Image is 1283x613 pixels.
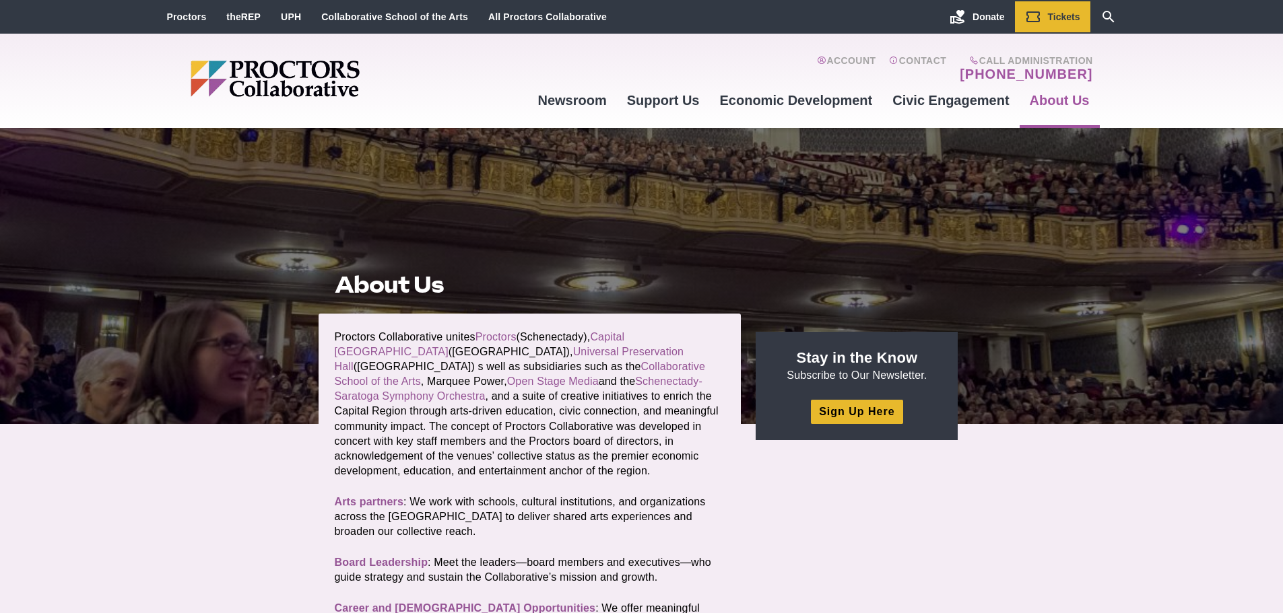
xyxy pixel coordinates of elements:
[226,11,261,22] a: theREP
[507,375,599,387] a: Open Stage Media
[335,555,725,585] p: : Meet the leaders—board members and executives—who guide strategy and sustain the Collaborative’...
[940,1,1014,32] a: Donate
[335,330,725,478] p: Proctors Collaborative unites (Schenectady), ([GEOGRAPHIC_DATA]), ([GEOGRAPHIC_DATA]) s well as s...
[321,11,468,22] a: Collaborative School of the Arts
[617,82,710,118] a: Support Us
[335,496,404,507] a: Arts partners
[960,66,1092,82] a: [PHONE_NUMBER]
[1020,82,1100,118] a: About Us
[772,348,942,383] p: Subscribe to Our Newsletter.
[335,556,428,568] a: Board Leadership
[167,11,207,22] a: Proctors
[335,495,725,539] p: : We work with schools, cultural institutions, and organizations across the [GEOGRAPHIC_DATA] to ...
[811,400,902,423] a: Sign Up Here
[1015,1,1090,32] a: Tickets
[956,55,1092,66] span: Call Administration
[527,82,616,118] a: Newsroom
[889,55,946,82] a: Contact
[281,11,301,22] a: UPH
[1048,11,1080,22] span: Tickets
[191,61,463,97] img: Proctors logo
[973,11,1004,22] span: Donate
[882,82,1019,118] a: Civic Engagement
[710,82,883,118] a: Economic Development
[797,349,918,366] strong: Stay in the Know
[488,11,607,22] a: All Proctors Collaborative
[1090,1,1127,32] a: Search
[335,272,725,297] h1: About Us
[475,331,517,342] a: Proctors
[817,55,876,82] a: Account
